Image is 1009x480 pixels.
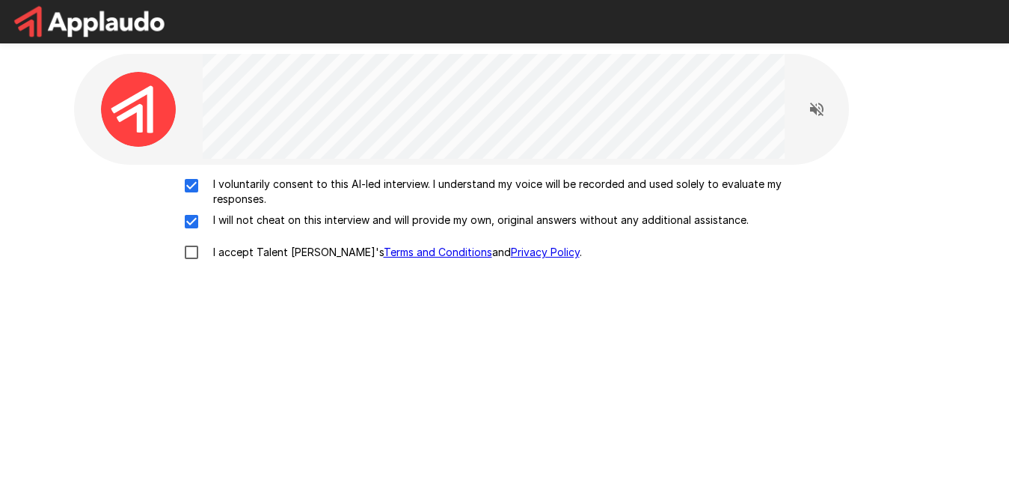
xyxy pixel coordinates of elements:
p: I voluntarily consent to this AI-led interview. I understand my voice will be recorded and used s... [207,177,834,207]
a: Privacy Policy [511,246,580,258]
p: I will not cheat on this interview and will provide my own, original answers without any addition... [207,213,749,228]
a: Terms and Conditions [384,246,492,258]
button: Read questions aloud [802,94,832,124]
p: I accept Talent [PERSON_NAME]'s and . [207,245,582,260]
img: applaudo_avatar.png [101,72,176,147]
